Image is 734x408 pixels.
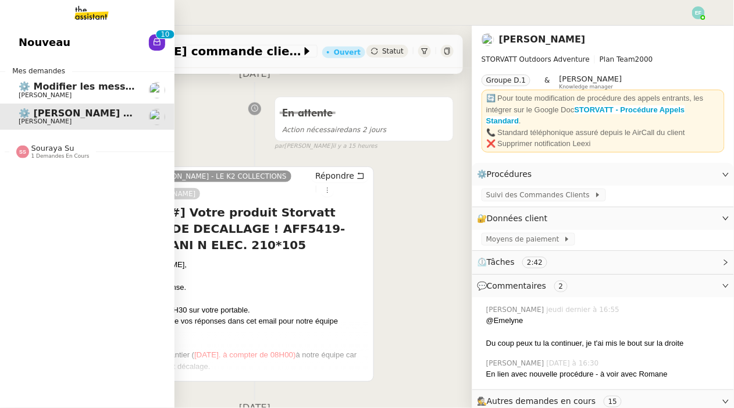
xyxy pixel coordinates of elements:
img: svg [692,6,705,19]
div: Du coup peux tu la continuer, je t'ai mis le bout sur la droite [486,338,725,349]
img: users%2FLb8tVVcnxkNxES4cleXP4rKNCSJ2%2Favatar%2F2ff4be35-2167-49b6-8427-565bfd2dd78c [149,82,165,98]
span: Suivi des Commandes Clients [486,189,594,201]
div: @Emelyne [486,315,725,327]
span: ⚙️ [477,168,537,181]
span: Knowledge manager [560,84,614,90]
div: 💬Commentaires 2 [472,275,734,297]
span: En attente [282,108,333,119]
nz-tag: 2:42 [522,257,547,268]
button: Répondre [311,169,369,182]
span: ⚙️ [PERSON_NAME] commande client [60,45,301,57]
p: 0 [165,30,170,41]
span: Commentaires [487,281,546,290]
span: Mes demandes [5,65,72,77]
h4: Réf. :[## 3496 ##] Votre produit Storvatt URGENT RISQUE DE DECALLAGE ! AFF5419-SAS PS VAL-X2 BANI... [61,204,369,253]
div: Je vous remercie pour votre réponse. [61,282,369,293]
span: [DATE] [230,66,280,82]
span: [DATE]. à compter de 08H00) [194,351,296,360]
div: 📞 Standard téléphonique assuré depuis le AirCall du client [486,127,720,139]
span: Tâches [487,257,515,267]
span: Action nécessaire [282,126,344,134]
span: 🕵️ [477,396,626,406]
a: [PERSON_NAME] [499,34,586,45]
img: users%2FRcIDm4Xn1TPHYwgLThSv8RQYtaM2%2Favatar%2F95761f7a-40c3-4bb5-878d-fe785e6f95b2 [482,33,494,46]
span: dans 2 jours [282,126,386,134]
div: Ouvert [334,49,361,56]
span: Autres demandes en cours [487,396,596,406]
nz-tag: Groupe D.1 [482,74,530,86]
app-user-label: Knowledge manager [560,74,622,90]
span: Plan Team [600,55,635,63]
span: ⚙️ [PERSON_NAME] commande client [19,108,213,119]
nz-tag: 15 [604,396,622,407]
span: Nouveau [19,34,70,51]
small: [PERSON_NAME] [275,141,377,151]
p: 1 [161,30,165,41]
span: Données client [487,214,548,223]
span: ⚙️ Modifier les messages de répondeurs [19,81,230,92]
span: Souraya Su [31,144,74,152]
span: Statut [382,47,404,55]
span: 2000 [635,55,653,63]
span: [PERSON_NAME] [19,91,72,99]
img: users%2FRcIDm4Xn1TPHYwgLThSv8RQYtaM2%2Favatar%2F95761f7a-40c3-4bb5-878d-fe785e6f95b2 [149,109,165,125]
div: ⚙️Procédures [472,163,734,186]
div: Je peux vous joindre [DATE] à 11H30 sur votre portable. Pour autant nous aurons besoin de vos rép... [61,304,369,372]
div: 🔄 Pour toute modification de procédure des appels entrants, les intégrer sur le Google Doc . [486,93,720,127]
div: Bonjour Monsieur [PERSON_NAME], [61,259,369,271]
span: [PERSON_NAME] [19,118,72,125]
span: Moyens de paiement [486,233,564,245]
div: ⏲️Tâches 2:42 [472,251,734,274]
span: il y a 15 heures [333,141,377,151]
span: jeudi dernier à 16:55 [547,304,622,315]
span: STORVATT Outdoors Adventure [482,55,590,63]
div: 🔐Données client [472,207,734,230]
span: 💬 [477,281,572,290]
span: Procédures [487,169,532,179]
span: 1 demandes en cours [31,153,90,159]
div: En lien avec nouvelle procédure - à voir avec Romane [486,368,725,380]
span: [PERSON_NAME] [560,74,622,83]
span: 🔐 [477,212,553,225]
img: svg [16,146,29,158]
nz-tag: 2 [554,281,568,292]
span: ⏲️ [477,257,557,267]
nz-badge-sup: 10 [156,30,174,38]
div: ❌ Supprimer notification Leexi [486,138,720,150]
span: [PERSON_NAME] [486,304,547,315]
span: [PERSON_NAME] [486,358,547,368]
span: [DATE] à 16:30 [547,358,601,368]
span: & [544,74,550,90]
a: STORVATT - Procédure Appels Standard [486,105,685,126]
a: [PERSON_NAME] - LE K2 COLLECTIONS [147,171,291,182]
span: Répondre [315,170,354,182]
span: par [275,141,284,151]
